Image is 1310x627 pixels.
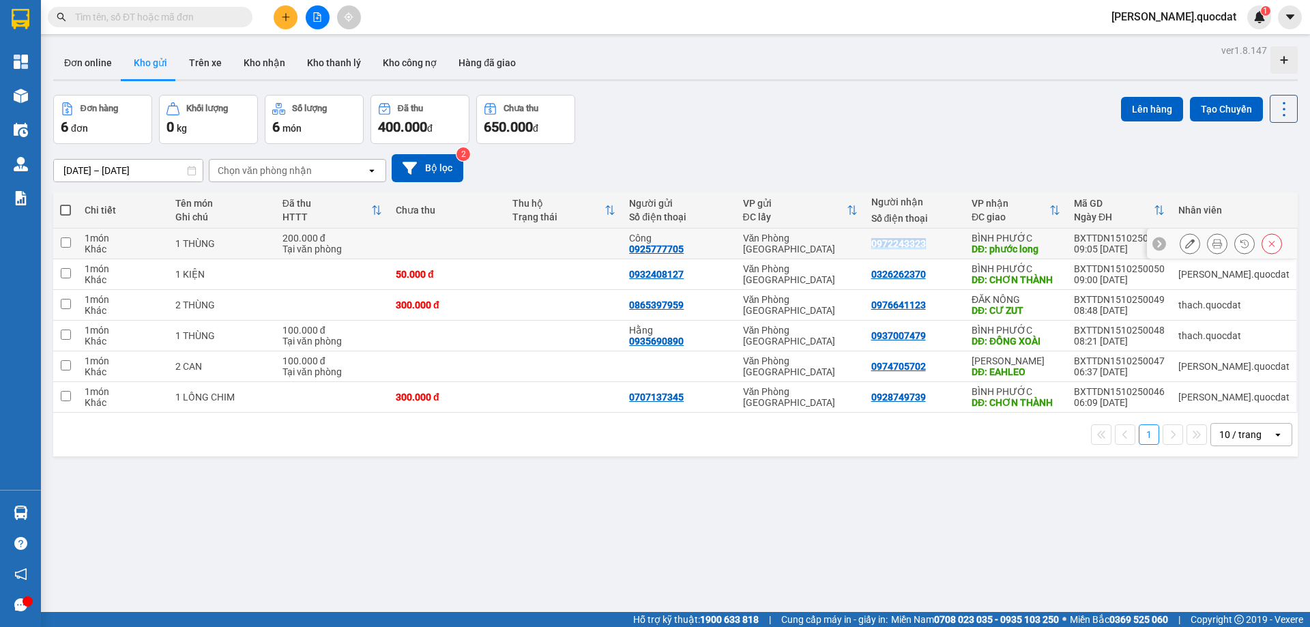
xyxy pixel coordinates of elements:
[175,269,269,280] div: 1 KIỆN
[456,147,470,161] sup: 2
[57,12,66,22] span: search
[972,233,1060,244] div: BÌNH PHƯỚC
[218,164,312,177] div: Chọn văn phòng nhận
[1261,6,1270,16] sup: 1
[1109,614,1168,625] strong: 0369 525 060
[175,212,269,222] div: Ghi chú
[366,165,377,176] svg: open
[85,355,162,366] div: 1 món
[1178,612,1180,627] span: |
[396,392,499,403] div: 300.000 đ
[1062,617,1066,622] span: ⚪️
[972,355,1060,366] div: [PERSON_NAME]
[629,336,684,347] div: 0935690890
[272,119,280,135] span: 6
[1178,269,1290,280] div: simon.quocdat
[743,325,858,347] div: Văn Phòng [GEOGRAPHIC_DATA]
[743,386,858,408] div: Văn Phòng [GEOGRAPHIC_DATA]
[75,10,236,25] input: Tìm tên, số ĐT hoặc mã đơn
[972,244,1060,254] div: DĐ: phước long
[972,336,1060,347] div: DĐ: ĐỒNG XOÀI
[427,123,433,134] span: đ
[85,294,162,305] div: 1 món
[629,269,684,280] div: 0932408127
[1074,294,1165,305] div: BXTTDN1510250049
[85,274,162,285] div: Khác
[629,212,729,222] div: Số điện thoại
[166,119,174,135] span: 0
[61,119,68,135] span: 6
[484,119,533,135] span: 650.000
[337,5,361,29] button: aim
[1270,46,1298,74] div: Tạo kho hàng mới
[972,212,1049,222] div: ĐC giao
[972,305,1060,316] div: DĐ: CƯ ZUT
[871,196,958,207] div: Người nhận
[1178,330,1290,341] div: thach.quocdat
[1190,97,1263,121] button: Tạo Chuyến
[1221,43,1267,58] div: ver 1.8.147
[972,263,1060,274] div: BÌNH PHƯỚC
[972,386,1060,397] div: BÌNH PHƯỚC
[1074,244,1165,254] div: 09:05 [DATE]
[292,104,327,113] div: Số lượng
[972,274,1060,285] div: DĐ: CHƠN THÀNH
[186,104,228,113] div: Khối lượng
[629,392,684,403] div: 0707137345
[14,568,27,581] span: notification
[396,300,499,310] div: 300.000 đ
[85,325,162,336] div: 1 món
[396,205,499,216] div: Chưa thu
[1253,11,1266,23] img: icon-new-feature
[1074,305,1165,316] div: 08:48 [DATE]
[71,123,88,134] span: đơn
[274,5,297,29] button: plus
[123,46,178,79] button: Kho gửi
[476,95,575,144] button: Chưa thu650.000đ
[81,104,118,113] div: Đơn hàng
[965,192,1067,229] th: Toggle SortBy
[781,612,888,627] span: Cung cấp máy in - giấy in:
[175,392,269,403] div: 1 LỒNG CHIM
[282,336,382,347] div: Tại văn phòng
[700,614,759,625] strong: 1900 633 818
[972,294,1060,305] div: ĐĂK NÔNG
[1284,11,1296,23] span: caret-down
[396,269,499,280] div: 50.000 đ
[53,95,152,144] button: Đơn hàng6đơn
[282,212,371,222] div: HTTT
[14,191,28,205] img: solution-icon
[296,46,372,79] button: Kho thanh lý
[265,95,364,144] button: Số lượng6món
[743,294,858,316] div: Văn Phòng [GEOGRAPHIC_DATA]
[85,263,162,274] div: 1 món
[159,95,258,144] button: Khối lượng0kg
[175,361,269,372] div: 2 CAN
[282,325,382,336] div: 100.000 đ
[1067,192,1171,229] th: Toggle SortBy
[398,104,423,113] div: Đã thu
[1070,612,1168,627] span: Miền Bắc
[1178,300,1290,310] div: thach.quocdat
[629,325,729,336] div: Hằng
[891,612,1059,627] span: Miền Nam
[629,300,684,310] div: 0865397959
[972,325,1060,336] div: BÌNH PHƯỚC
[85,233,162,244] div: 1 món
[14,157,28,171] img: warehouse-icon
[14,55,28,69] img: dashboard-icon
[1074,274,1165,285] div: 09:00 [DATE]
[175,198,269,209] div: Tên món
[1139,424,1159,445] button: 1
[344,12,353,22] span: aim
[85,397,162,408] div: Khác
[1178,361,1290,372] div: simon.quocdat
[282,123,302,134] span: món
[633,612,759,627] span: Hỗ trợ kỹ thuật:
[1074,366,1165,377] div: 06:37 [DATE]
[1278,5,1302,29] button: caret-down
[14,506,28,520] img: warehouse-icon
[233,46,296,79] button: Kho nhận
[85,366,162,377] div: Khác
[282,244,382,254] div: Tại văn phòng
